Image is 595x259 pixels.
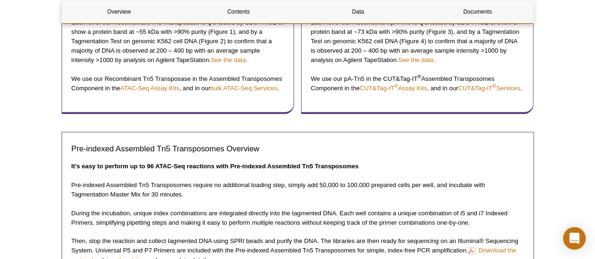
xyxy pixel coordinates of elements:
p: Pre-indexed Assembled Tn5 Transposomes require no additional loading step, simply add 50,000 to 1... [71,181,524,199]
sup: ® [417,74,421,79]
strong: It’s easy to perform up to 96 ATAC-Seq reactions with Pre-indexed Assembled Tn5 Transposomes [71,163,359,170]
div: Open Intercom Messenger [563,227,586,250]
h3: Pre-indexed Assembled Tn5 Transposomes Overview [71,143,524,155]
a: ATAC-Seq Assay Kits [120,85,180,92]
a: CUT&Tag-IT®Services [458,85,520,92]
p: Each lot of our Recombinant pA-Tn5 is QC tested by SDS-PAGE to show a protein band at ~73 kDa wit... [311,18,524,65]
a: Contents [182,0,296,23]
a: CUT&Tag-IT®Assay Kits [360,85,427,92]
a: See the data. [398,56,435,63]
p: Each lot of our Recombinant Tn5 Transposase is QC tested by SDS-PAGE to show a protein band at ~5... [71,18,284,65]
a: See the data. [211,56,247,63]
p: We use our Recombinant Tn5 Transposase in the Assembled Transposomes Component in the , and in our . [71,74,284,93]
sup: ® [394,83,398,89]
a: Data [301,0,415,23]
p: We use our pA-Tn5 in the CUT&Tag-IT Assembled Transposomes Component in the , and in our . [311,74,524,93]
a: Documents [420,0,535,23]
a: Overview [62,0,176,23]
sup: ® [492,83,496,89]
p: During the incubation, unique index combinations are integrated directly into the tagmented DNA. ... [71,209,524,228]
a: bulk ATAC-Seq Services [210,85,277,92]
